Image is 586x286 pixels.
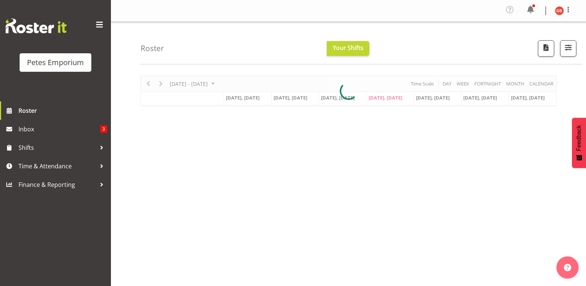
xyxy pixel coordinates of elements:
[27,57,84,68] div: Petes Emporium
[18,179,96,190] span: Finance & Reporting
[555,6,564,15] img: gillian-byford11184.jpg
[333,44,363,52] span: Your Shifts
[576,125,582,151] span: Feedback
[18,161,96,172] span: Time & Attendance
[560,40,576,57] button: Filter Shifts
[18,105,107,116] span: Roster
[18,124,100,135] span: Inbox
[538,40,554,57] button: Download a PDF of the roster according to the set date range.
[18,142,96,153] span: Shifts
[572,118,586,168] button: Feedback - Show survey
[564,264,571,271] img: help-xxl-2.png
[140,44,164,53] h4: Roster
[100,125,107,133] span: 3
[327,41,369,56] button: Your Shifts
[6,18,67,33] img: Rosterit website logo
